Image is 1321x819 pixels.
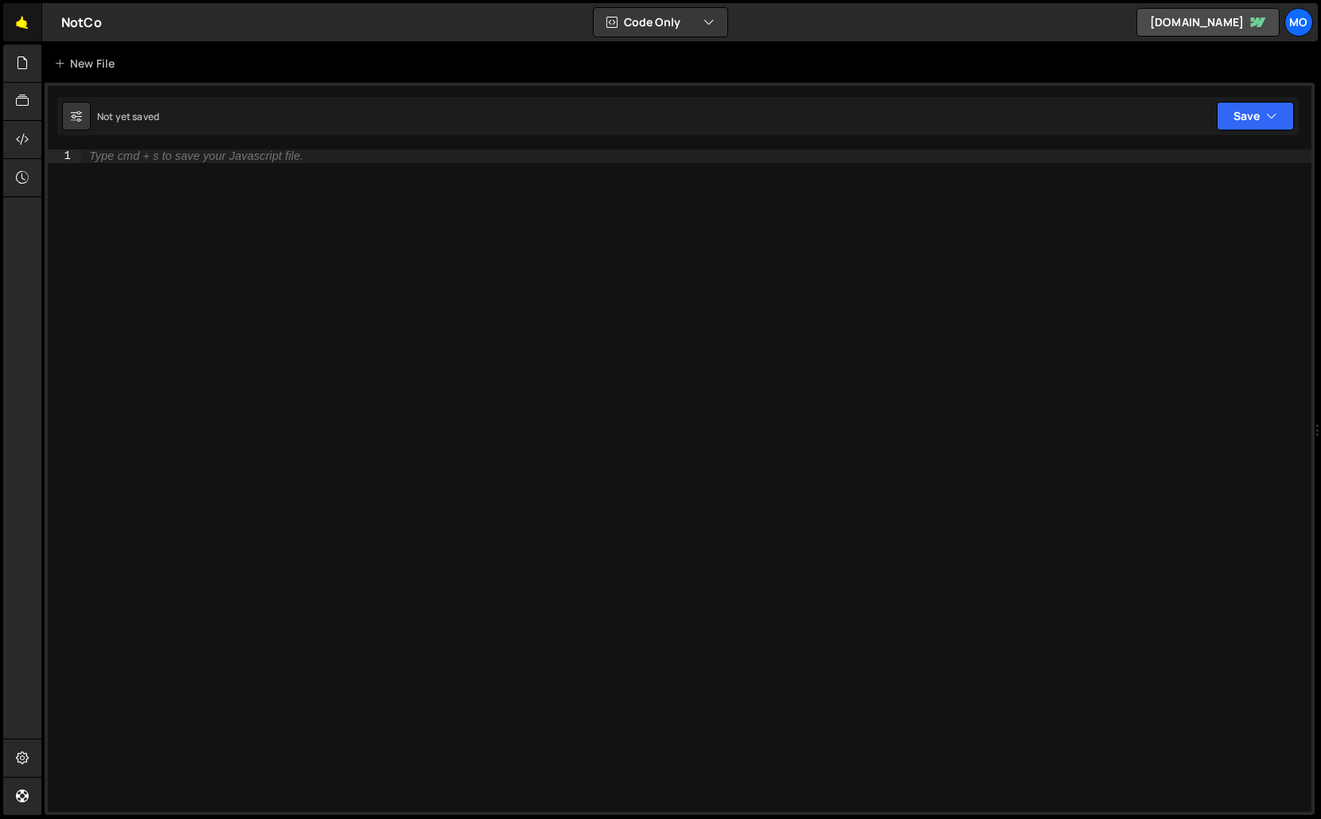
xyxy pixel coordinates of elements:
[89,150,303,162] div: Type cmd + s to save your Javascript file.
[3,3,42,41] a: 🤙
[97,110,159,123] div: Not yet saved
[594,8,727,37] button: Code Only
[61,13,102,32] div: NotCo
[1136,8,1280,37] a: [DOMAIN_NAME]
[54,56,121,72] div: New File
[1217,102,1294,130] button: Save
[1284,8,1313,37] a: Mo
[48,149,81,163] div: 1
